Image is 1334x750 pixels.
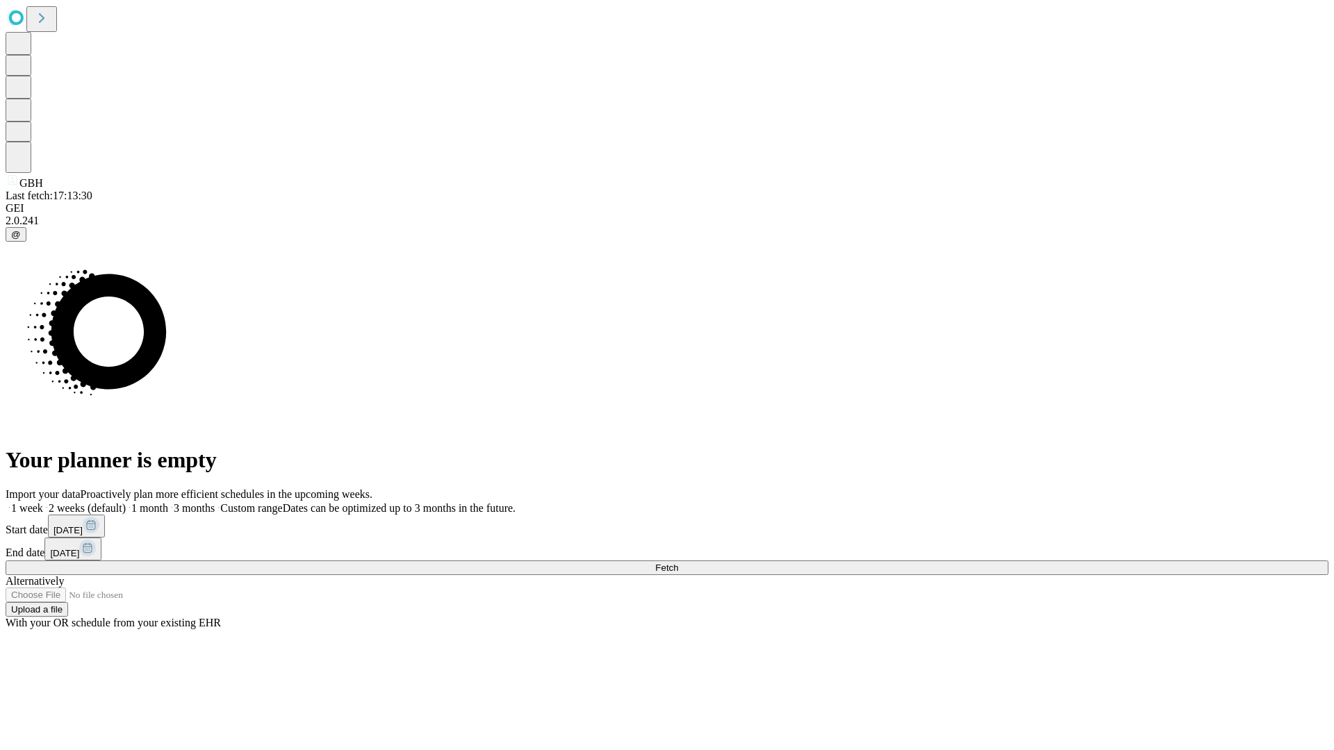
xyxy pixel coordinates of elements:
[81,488,372,500] span: Proactively plan more efficient schedules in the upcoming weeks.
[6,447,1328,473] h1: Your planner is empty
[19,177,43,189] span: GBH
[49,502,126,514] span: 2 weeks (default)
[283,502,516,514] span: Dates can be optimized up to 3 months in the future.
[174,502,215,514] span: 3 months
[655,562,678,573] span: Fetch
[6,190,92,201] span: Last fetch: 17:13:30
[6,488,81,500] span: Import your data
[50,548,79,558] span: [DATE]
[6,602,68,617] button: Upload a file
[6,575,64,587] span: Alternatively
[6,560,1328,575] button: Fetch
[220,502,282,514] span: Custom range
[44,537,101,560] button: [DATE]
[6,202,1328,215] div: GEI
[131,502,168,514] span: 1 month
[11,502,43,514] span: 1 week
[6,537,1328,560] div: End date
[6,215,1328,227] div: 2.0.241
[6,515,1328,537] div: Start date
[6,227,26,242] button: @
[6,617,221,628] span: With your OR schedule from your existing EHR
[53,525,83,535] span: [DATE]
[11,229,21,240] span: @
[48,515,105,537] button: [DATE]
